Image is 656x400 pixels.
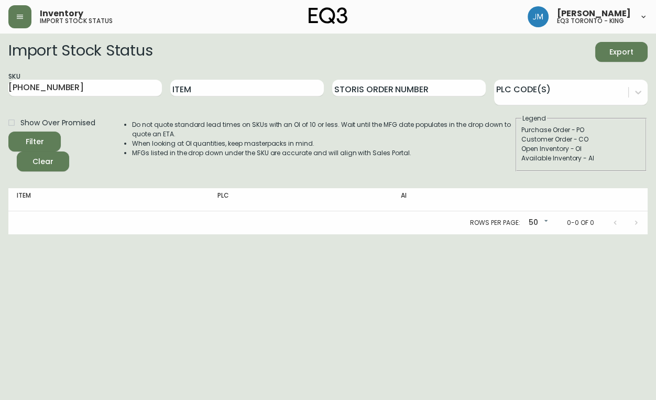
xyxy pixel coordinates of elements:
div: Available Inventory - AI [521,154,641,163]
div: Open Inventory - OI [521,144,641,154]
th: AI [392,188,539,211]
span: Export [604,46,639,59]
th: Item [8,188,209,211]
span: Clear [25,155,61,168]
span: Show Over Promised [20,117,95,128]
div: 50 [524,214,550,232]
p: 0-0 of 0 [567,218,594,228]
div: Customer Order - CO [521,135,641,144]
button: Clear [17,152,69,171]
li: MFGs listed in the drop down under the SKU are accurate and will align with Sales Portal. [132,148,515,158]
div: Purchase Order - PO [521,125,641,135]
h5: eq3 toronto - king [557,18,624,24]
div: Filter [26,135,44,148]
button: Export [595,42,648,62]
h2: Import Stock Status [8,42,152,62]
span: Inventory [40,9,83,18]
img: logo [309,7,347,24]
li: When looking at OI quantities, keep masterpacks in mind. [132,139,515,148]
span: [PERSON_NAME] [557,9,631,18]
li: Do not quote standard lead times on SKUs with an OI of 10 or less. Wait until the MFG date popula... [132,120,515,139]
button: Filter [8,132,61,152]
legend: Legend [521,114,547,123]
h5: import stock status [40,18,113,24]
img: b88646003a19a9f750de19192e969c24 [528,6,549,27]
p: Rows per page: [470,218,520,228]
th: PLC [209,188,392,211]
